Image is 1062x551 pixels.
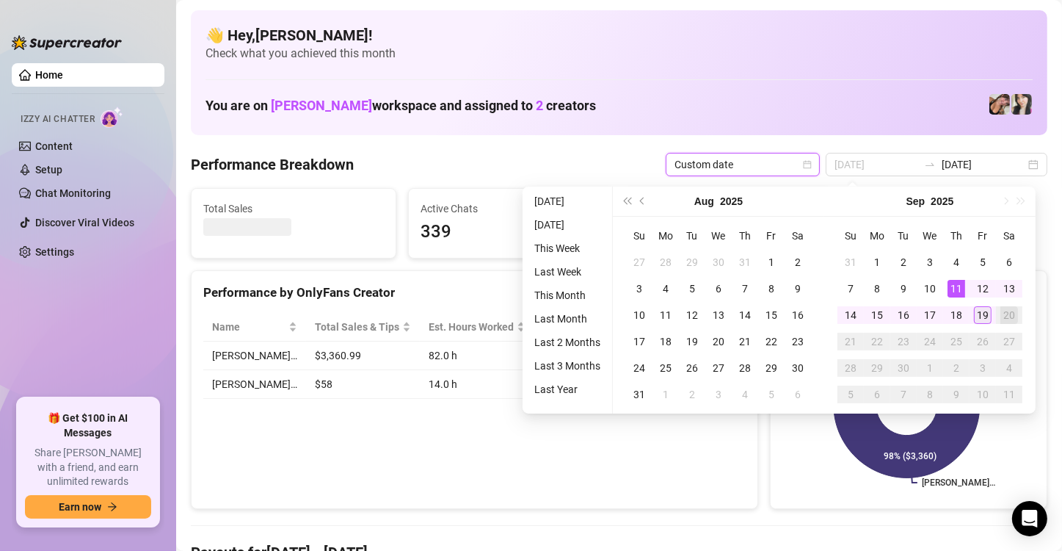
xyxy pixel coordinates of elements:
[536,98,543,113] span: 2
[710,280,727,298] div: 6
[974,386,992,403] div: 10
[315,319,399,335] span: Total Sales & Tips
[917,275,943,302] td: 2025-09-10
[35,246,74,258] a: Settings
[528,381,606,398] li: Last Year
[421,201,601,217] span: Active Chats
[789,253,807,271] div: 2
[657,333,674,350] div: 18
[732,381,758,408] td: 2025-09-04
[789,280,807,298] div: 9
[864,275,890,302] td: 2025-09-08
[917,249,943,275] td: 2025-09-03
[970,328,996,355] td: 2025-09-26
[931,187,953,216] button: Choose a year
[720,187,743,216] button: Choose a year
[652,249,679,275] td: 2025-07-28
[921,253,939,271] div: 3
[974,359,992,377] div: 3
[785,223,811,249] th: Sa
[1000,253,1018,271] div: 6
[868,253,886,271] div: 1
[996,355,1022,381] td: 2025-10-04
[864,328,890,355] td: 2025-09-22
[626,249,652,275] td: 2025-07-27
[1000,306,1018,324] div: 20
[679,328,705,355] td: 2025-08-19
[657,359,674,377] div: 25
[212,319,285,335] span: Name
[921,306,939,324] div: 17
[890,223,917,249] th: Tu
[107,502,117,512] span: arrow-right
[906,187,925,216] button: Choose a month
[948,280,965,298] div: 11
[842,306,859,324] div: 14
[705,223,732,249] th: We
[710,359,727,377] div: 27
[732,355,758,381] td: 2025-08-28
[528,216,606,234] li: [DATE]
[917,223,943,249] th: We
[683,253,701,271] div: 29
[890,355,917,381] td: 2025-09-30
[763,280,780,298] div: 8
[837,249,864,275] td: 2025-08-31
[758,223,785,249] th: Fr
[974,306,992,324] div: 19
[868,386,886,403] div: 6
[736,306,754,324] div: 14
[996,381,1022,408] td: 2025-10-11
[705,355,732,381] td: 2025-08-27
[943,355,970,381] td: 2025-10-02
[35,217,134,228] a: Discover Viral Videos
[758,249,785,275] td: 2025-08-01
[736,253,754,271] div: 31
[789,386,807,403] div: 6
[785,328,811,355] td: 2025-08-23
[837,302,864,328] td: 2025-09-14
[679,249,705,275] td: 2025-07-29
[868,306,886,324] div: 15
[705,328,732,355] td: 2025-08-20
[736,333,754,350] div: 21
[630,253,648,271] div: 27
[652,275,679,302] td: 2025-08-04
[837,223,864,249] th: Su
[710,306,727,324] div: 13
[948,253,965,271] div: 4
[763,253,780,271] div: 1
[35,164,62,176] a: Setup
[974,253,992,271] div: 5
[763,359,780,377] div: 29
[528,357,606,375] li: Last 3 Months
[732,249,758,275] td: 2025-07-31
[35,187,111,199] a: Chat Monitoring
[1012,501,1047,536] div: Open Intercom Messenger
[191,154,354,175] h4: Performance Breakdown
[420,342,534,370] td: 82.0 h
[895,306,912,324] div: 16
[12,35,122,50] img: logo-BBDzfeDw.svg
[996,328,1022,355] td: 2025-09-27
[948,306,965,324] div: 18
[842,280,859,298] div: 7
[785,381,811,408] td: 2025-09-06
[943,249,970,275] td: 2025-09-04
[803,160,812,169] span: calendar
[736,386,754,403] div: 4
[25,446,151,489] span: Share [PERSON_NAME] with a friend, and earn unlimited rewards
[683,359,701,377] div: 26
[921,386,939,403] div: 8
[626,328,652,355] td: 2025-08-17
[948,359,965,377] div: 2
[1000,386,1018,403] div: 11
[864,381,890,408] td: 2025-10-06
[948,333,965,350] div: 25
[763,306,780,324] div: 15
[758,381,785,408] td: 2025-09-05
[970,275,996,302] td: 2025-09-12
[25,495,151,519] button: Earn nowarrow-right
[429,319,514,335] div: Est. Hours Worked
[785,249,811,275] td: 2025-08-02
